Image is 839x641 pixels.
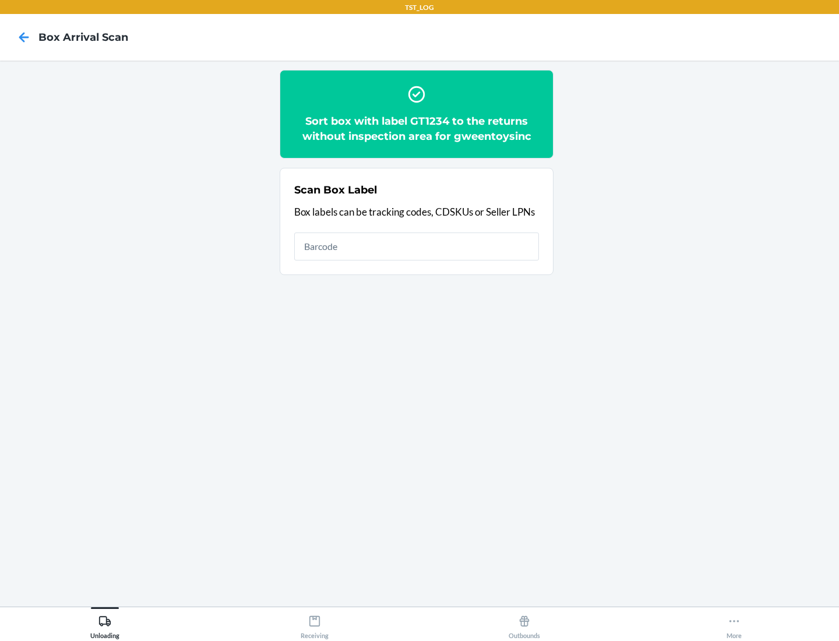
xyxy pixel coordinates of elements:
div: Outbounds [509,610,540,639]
button: Outbounds [419,607,629,639]
p: TST_LOG [405,2,434,13]
div: Unloading [90,610,119,639]
button: More [629,607,839,639]
h2: Scan Box Label [294,182,377,198]
button: Receiving [210,607,419,639]
h2: Sort box with label GT1234 to the returns without inspection area for gweentoysinc [294,114,539,144]
p: Box labels can be tracking codes, CDSKUs or Seller LPNs [294,205,539,220]
div: More [727,610,742,639]
input: Barcode [294,233,539,260]
div: Receiving [301,610,329,639]
h4: Box Arrival Scan [38,30,128,45]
